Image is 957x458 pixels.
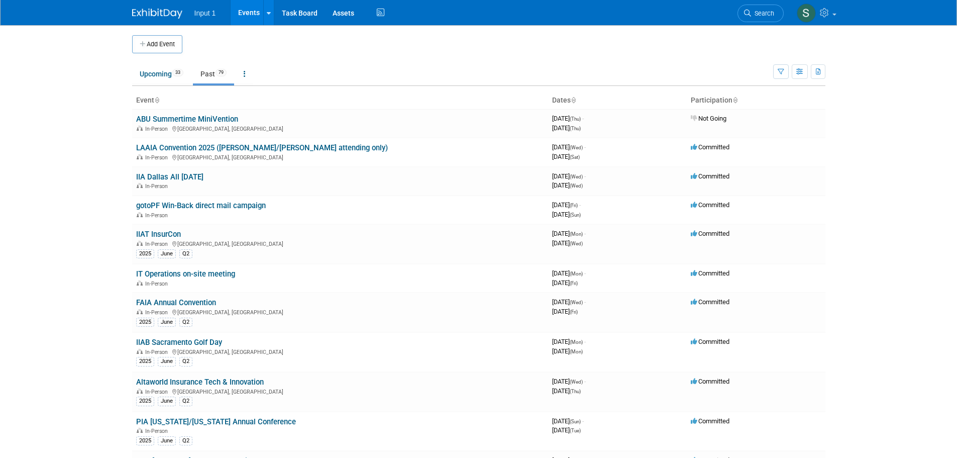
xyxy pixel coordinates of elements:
span: (Wed) [570,300,583,305]
a: LAAIA Convention 2025 ([PERSON_NAME]/[PERSON_NAME] attending only) [136,143,388,152]
div: 2025 [136,397,154,406]
span: In-Person [145,349,171,355]
span: (Fri) [570,281,578,286]
span: In-Person [145,126,171,132]
span: In-Person [145,212,171,219]
span: - [582,115,584,122]
a: Altaworld Insurance Tech & Innovation [136,378,264,387]
span: (Sun) [570,419,581,424]
img: In-Person Event [137,183,143,188]
span: (Mon) [570,339,583,345]
div: 2025 [136,436,154,445]
div: [GEOGRAPHIC_DATA], [GEOGRAPHIC_DATA] [136,387,544,395]
a: PIA [US_STATE]/[US_STATE] Annual Conference [136,417,296,426]
span: (Tue) [570,428,581,433]
span: (Mon) [570,271,583,277]
span: Committed [691,201,729,209]
span: In-Person [145,241,171,247]
span: (Thu) [570,116,581,122]
a: IIAB Sacramento Golf Day [136,338,222,347]
span: - [584,378,586,385]
img: In-Person Event [137,212,143,217]
a: IIA Dallas All [DATE] [136,172,203,181]
span: [DATE] [552,426,581,434]
span: Committed [691,298,729,306]
span: [DATE] [552,269,586,277]
img: In-Person Event [137,281,143,286]
img: In-Person Event [137,126,143,131]
div: June [158,397,176,406]
a: FAIA Annual Convention [136,298,216,307]
span: (Mon) [570,231,583,237]
span: (Mon) [570,349,583,354]
span: [DATE] [552,387,581,395]
img: In-Person Event [137,349,143,354]
span: (Sun) [570,212,581,218]
span: Committed [691,172,729,180]
span: - [584,172,586,180]
span: Committed [691,417,729,425]
span: In-Person [145,389,171,395]
div: 2025 [136,357,154,366]
div: Q2 [179,436,192,445]
span: [DATE] [552,298,586,306]
span: (Wed) [570,145,583,150]
span: 33 [172,69,183,76]
div: [GEOGRAPHIC_DATA], [GEOGRAPHIC_DATA] [136,153,544,161]
img: In-Person Event [137,389,143,394]
img: ExhibitDay [132,9,182,19]
div: June [158,436,176,445]
span: [DATE] [552,181,583,189]
a: Sort by Event Name [154,96,159,104]
span: (Thu) [570,126,581,131]
span: Committed [691,143,729,151]
span: - [579,201,581,209]
div: [GEOGRAPHIC_DATA], [GEOGRAPHIC_DATA] [136,347,544,355]
span: Committed [691,230,729,237]
span: [DATE] [552,417,584,425]
img: In-Person Event [137,154,143,159]
span: [DATE] [552,347,583,355]
span: (Wed) [570,241,583,246]
span: - [582,417,584,425]
span: (Thu) [570,389,581,394]
span: - [584,338,586,345]
img: In-Person Event [137,428,143,433]
a: IIAT InsurCon [136,230,181,239]
span: (Fri) [570,309,578,315]
span: (Fri) [570,203,578,208]
th: Dates [548,92,687,109]
span: (Wed) [570,183,583,189]
span: (Sat) [570,154,580,160]
span: (Wed) [570,379,583,385]
div: Q2 [179,318,192,327]
div: [GEOGRAPHIC_DATA], [GEOGRAPHIC_DATA] [136,308,544,316]
span: [DATE] [552,201,581,209]
img: In-Person Event [137,309,143,314]
span: In-Person [145,154,171,161]
a: Sort by Start Date [571,96,576,104]
th: Participation [687,92,825,109]
a: gotoPF Win-Back direct mail campaign [136,201,266,210]
span: - [584,298,586,306]
span: [DATE] [552,279,578,287]
div: 2025 [136,249,154,258]
span: In-Person [145,183,171,190]
span: In-Person [145,428,171,434]
span: Not Going [691,115,726,122]
span: - [584,143,586,151]
span: Search [751,10,774,17]
button: Add Event [132,35,182,53]
span: [DATE] [552,124,581,132]
a: Sort by Participation Type [732,96,737,104]
span: [DATE] [552,230,586,237]
span: Committed [691,269,729,277]
span: [DATE] [552,211,581,218]
div: June [158,318,176,327]
span: [DATE] [552,115,584,122]
div: Q2 [179,249,192,258]
span: In-Person [145,309,171,316]
th: Event [132,92,548,109]
span: [DATE] [552,153,580,160]
span: [DATE] [552,308,578,315]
